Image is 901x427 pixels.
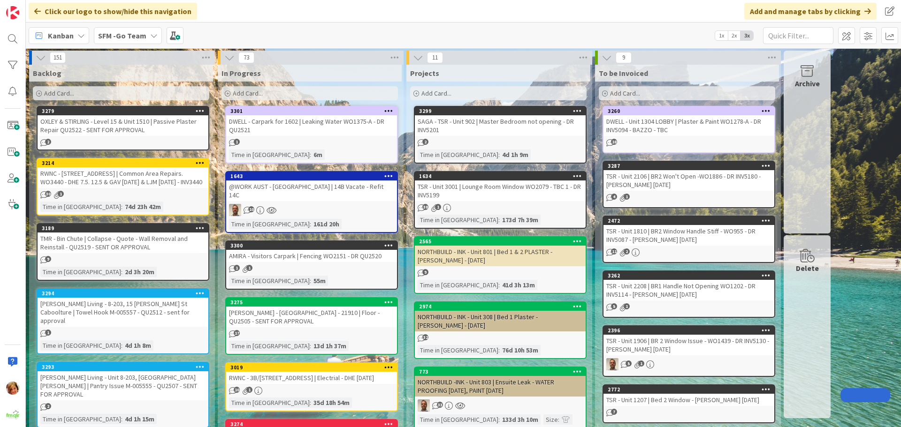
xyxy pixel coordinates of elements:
[311,150,325,160] div: 6m
[763,27,833,44] input: Quick Filter...
[558,414,559,425] span: :
[608,163,774,169] div: 3287
[311,397,352,408] div: 35d 18h 54m
[311,276,328,286] div: 55m
[121,267,122,277] span: :
[608,217,774,224] div: 2472
[310,219,311,229] span: :
[38,159,208,167] div: 3214
[744,3,877,20] div: Add and manage tabs by clicking
[122,202,163,212] div: 74d 23h 42m
[37,288,209,354] a: 3294[PERSON_NAME] Living - 8-203, 15 [PERSON_NAME] St Caboolture | Towel Hook M-005557 - QU2512 -...
[603,161,775,208] a: 3287TSR - Unit 2106 | BR2 Won't Open -WO1886 - DR INV5180 - [PERSON_NAME] [DATE]
[410,68,439,78] span: Projects
[414,301,587,359] a: 2974NORTHBUILD - INK - Unit 308 | Bed 1 Plaster - [PERSON_NAME] - [DATE]Time in [GEOGRAPHIC_DATA]...
[603,107,774,115] div: 3260
[415,107,586,115] div: 3299
[311,341,349,351] div: 13d 1h 37m
[310,397,311,408] span: :
[795,78,820,89] div: Archive
[229,276,310,286] div: Time in [GEOGRAPHIC_DATA]
[603,162,774,191] div: 3287TSR - Unit 2106 | BR2 Won't Open -WO1886 - DR INV5180 - [PERSON_NAME] [DATE]
[603,115,774,136] div: DWELL - Unit 1304 LOBBY | Plaster & Paint WO1278-A - DR INV5094 - BAZZO - TBC
[122,267,157,277] div: 2d 3h 20m
[38,159,208,188] div: 3214RWNC - [STREET_ADDRESS] | Common Area Repairs. WO3440 - DHE 7.5. 12.5 & GAV [DATE] & LJM [DAT...
[626,360,632,367] span: 5
[225,240,398,290] a: 3300AMIRA - Visitors Carpark | Fencing WO2151 - DR QU2520Time in [GEOGRAPHIC_DATA]:55m
[33,68,61,78] span: Backlog
[38,224,208,253] div: 3189TMR - Bin Chute | Collapse - Quote - Wall Removal and Reinstall - QU2519 - SENT OR APPROVAL
[226,363,397,384] div: 3019RWNC - 3B/[STREET_ADDRESS] | Electrial - DHE [DATE]
[608,272,774,279] div: 3262
[610,89,640,97] span: Add Card...
[415,237,586,266] div: 2565NORTHBUILD - INK - Unit 801 | Bed 1 & 2 PLASTER - [PERSON_NAME] - [DATE]
[225,297,398,355] a: 3275[PERSON_NAME] - [GEOGRAPHIC_DATA] - 21910 | Floor - QU2505 - SENT FOR APPROVALTime in [GEOGRA...
[603,107,774,136] div: 3260DWELL - Unit 1304 LOBBY | Plaster & Paint WO1278-A - DR INV5094 - BAZZO - TBC
[415,376,586,397] div: NORTHBUILD -INK - Unit 803 | Ensuite Leak - WATER PROOFING [DATE], PAINT [DATE]
[603,217,774,225] div: 2472
[230,108,397,114] div: 3301
[603,271,774,280] div: 3262
[38,167,208,188] div: RWNC - [STREET_ADDRESS] | Common Area Repairs. WO3440 - DHE 7.5. 12.5 & GAV [DATE] & LJM [DATE] -...
[226,204,397,216] div: SD
[6,6,19,19] img: Visit kanbanzone.com
[500,345,541,355] div: 76d 10h 53m
[37,106,209,150] a: 3279OXLEY & STIRLING - Level 15 & Unit 1510 | Passive Plaster Repair QU2522 - SENT FOR APPROVAL
[741,31,753,40] span: 3x
[40,340,121,351] div: Time in [GEOGRAPHIC_DATA]
[422,139,428,145] span: 2
[419,368,586,375] div: 773
[608,108,774,114] div: 3260
[500,215,541,225] div: 173d 7h 39m
[221,68,261,78] span: In Progress
[415,302,586,311] div: 2974
[121,414,122,424] span: :
[38,371,208,400] div: [PERSON_NAME] Living - Unit 8-203, [GEOGRAPHIC_DATA][PERSON_NAME] | Pantry Issue M-005555 - QU250...
[226,241,397,250] div: 3300
[415,399,586,412] div: SD
[42,364,208,370] div: 3293
[310,276,311,286] span: :
[38,298,208,327] div: [PERSON_NAME] Living - 8-203, 15 [PERSON_NAME] St Caboolture | Towel Hook M-005557 - QU2512 - sen...
[603,325,775,377] a: 2396TSR - Unit 1906 | BR 2 Window Issue - WO1439 - DR INV5130 - [PERSON_NAME] [DATE]SD
[603,216,775,263] a: 2472TSR - Unit 1810 | BR2 Window Handle Stiff - WO955 - DR INV5087 - [PERSON_NAME] [DATE]
[603,385,774,406] div: 2772TSR - Unit 1207 | Bed 2 Window - [PERSON_NAME] [DATE]
[248,206,254,212] span: 104
[415,172,586,180] div: 1634
[608,327,774,334] div: 2396
[611,194,617,200] span: 4
[225,171,398,233] a: 1643@WORK AUST - [GEOGRAPHIC_DATA] | 14B Vacate - Refit 14CSDTime in [GEOGRAPHIC_DATA]:161d 20h
[29,3,197,20] div: Click our logo to show/hide this navigation
[40,414,121,424] div: Time in [GEOGRAPHIC_DATA]
[226,115,397,136] div: DWELL - Carpark for 1602 | Leaking Water WO1375-A - DR QU2521
[419,303,586,310] div: 2974
[418,345,498,355] div: Time in [GEOGRAPHIC_DATA]
[414,106,587,164] a: 3299SAGA - TSR - Unit 902 | Master Bedroom not opening - DR INV5201Time in [GEOGRAPHIC_DATA]:4d 1...
[42,160,208,166] div: 3214
[498,280,500,290] span: :
[45,330,51,336] span: 1
[226,372,397,384] div: RWNC - 3B/[STREET_ADDRESS] | Electrial - DHE [DATE]
[500,414,541,425] div: 133d 3h 10m
[796,262,819,274] div: Delete
[603,106,775,153] a: 3260DWELL - Unit 1304 LOBBY | Plaster & Paint WO1278-A - DR INV5094 - BAZZO - TBC
[229,341,310,351] div: Time in [GEOGRAPHIC_DATA]
[42,108,208,114] div: 3279
[226,363,397,372] div: 3019
[415,172,586,201] div: 1634TSR - Unit 3001 | Lounge Room Window WO2079 - TBC 1 - DR INV5199
[38,224,208,232] div: 3189
[500,280,537,290] div: 41d 3h 13m
[414,171,587,229] a: 1634TSR - Unit 3001 | Lounge Room Window WO2079 - TBC 1 - DR INV5199Time in [GEOGRAPHIC_DATA]:173...
[415,246,586,266] div: NORTHBUILD - INK - Unit 801 | Bed 1 & 2 PLASTER - [PERSON_NAME] - [DATE]
[498,215,500,225] span: :
[415,180,586,201] div: TSR - Unit 3001 | Lounge Room Window WO2079 - TBC 1 - DR INV5199
[226,107,397,136] div: 3301DWELL - Carpark for 1602 | Leaking Water WO1375-A - DR QU2521
[603,162,774,170] div: 3287
[121,202,122,212] span: :
[230,299,397,306] div: 3275
[58,191,64,197] span: 1
[38,115,208,136] div: OXLEY & STIRLING - Level 15 & Unit 1510 | Passive Plaster Repair QU2522 - SENT FOR APPROVAL
[38,232,208,253] div: TMR - Bin Chute | Collapse - Quote - Wall Removal and Reinstall - QU2519 - SENT OR APPROVAL
[226,107,397,115] div: 3301
[498,345,500,355] span: :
